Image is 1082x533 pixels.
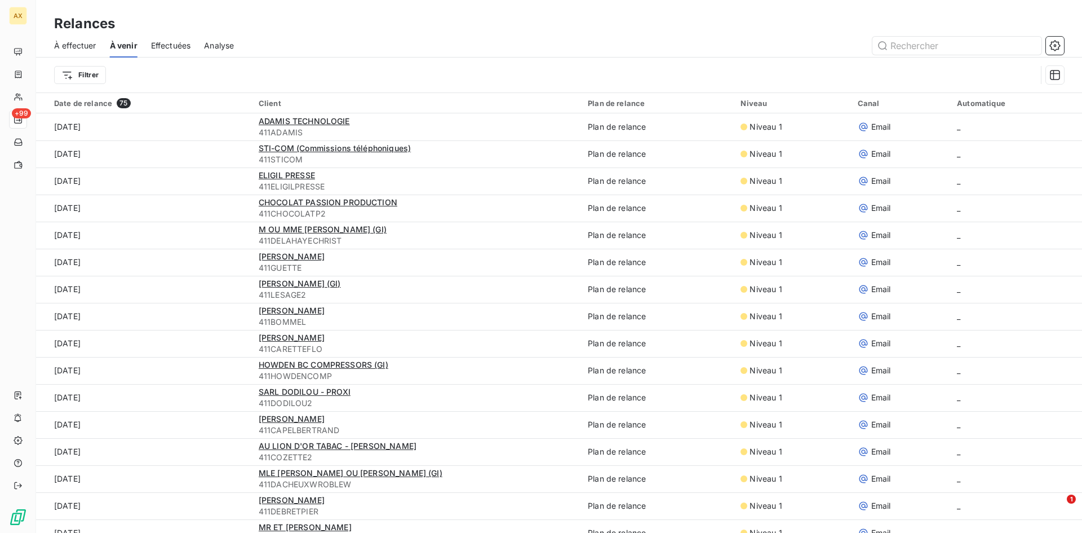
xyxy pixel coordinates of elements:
span: Email [871,338,891,349]
td: [DATE] [36,249,252,276]
span: _ [957,447,960,456]
input: Rechercher [872,37,1041,55]
span: _ [957,501,960,510]
td: Plan de relance [581,249,734,276]
iframe: Intercom live chat [1044,495,1071,522]
span: Email [871,257,891,268]
td: [DATE] [36,113,252,140]
td: [DATE] [36,168,252,195]
td: Plan de relance [581,168,734,195]
td: Plan de relance [581,357,734,384]
span: 411DELAHAYECHRIST [259,235,574,246]
td: Plan de relance [581,438,734,465]
span: Email [871,500,891,512]
div: Niveau [740,99,844,108]
span: Niveau 1 [750,284,782,295]
td: Plan de relance [581,303,734,330]
span: Email [871,202,891,214]
span: Niveau 1 [750,175,782,187]
span: 411DEBRETPIER [259,506,574,517]
span: Niveau 1 [750,419,782,430]
span: 411LESAGE2 [259,289,574,301]
span: [PERSON_NAME] (GI) [259,279,341,288]
td: Plan de relance [581,330,734,357]
td: Plan de relance [581,384,734,411]
td: Plan de relance [581,492,734,519]
td: Plan de relance [581,465,734,492]
span: _ [957,365,960,375]
span: Email [871,121,891,133]
td: Plan de relance [581,113,734,140]
div: AX [9,7,27,25]
span: [PERSON_NAME] [259,306,325,315]
span: Niveau 1 [750,365,782,376]
span: Niveau 1 [750,500,782,512]
span: _ [957,420,960,429]
td: Plan de relance [581,140,734,168]
button: Filtrer [54,66,106,84]
span: _ [957,257,960,267]
h3: Relances [54,14,115,34]
span: Niveau 1 [750,473,782,484]
td: [DATE] [36,303,252,330]
span: Effectuées [151,40,191,51]
span: 411DACHEUXWROBLEW [259,479,574,490]
span: _ [957,230,960,240]
td: [DATE] [36,384,252,411]
span: 411ADAMIS [259,127,574,138]
span: [PERSON_NAME] [259,333,325,342]
span: 1 [1067,495,1076,504]
span: M OU MME [PERSON_NAME] (GI) [259,224,387,234]
span: +99 [12,108,31,118]
span: Email [871,446,891,457]
td: [DATE] [36,222,252,249]
td: [DATE] [36,438,252,465]
span: Niveau 1 [750,230,782,241]
span: Niveau 1 [750,121,782,133]
span: _ [957,203,960,213]
span: À venir [110,40,138,51]
span: 411COZETTE2 [259,452,574,463]
span: 411HOWDENCOMP [259,371,574,382]
span: Email [871,365,891,376]
span: MLE [PERSON_NAME] OU [PERSON_NAME] (GI) [259,468,442,478]
div: Plan de relance [588,99,727,108]
span: _ [957,122,960,131]
td: [DATE] [36,330,252,357]
td: [DATE] [36,195,252,222]
td: [DATE] [36,492,252,519]
span: [PERSON_NAME] [259,252,325,261]
span: À effectuer [54,40,96,51]
span: Analyse [204,40,234,51]
span: Niveau 1 [750,311,782,322]
span: ADAMIS TECHNOLOGIE [259,116,350,126]
span: Email [871,311,891,322]
span: Email [871,175,891,187]
td: [DATE] [36,140,252,168]
span: Email [871,230,891,241]
span: MR ET [PERSON_NAME] [259,522,352,532]
span: HOWDEN BC COMPRESSORS (GI) [259,360,388,369]
span: 411CAPELBERTRAND [259,425,574,436]
div: Canal [858,99,943,108]
span: AU LION D'OR TABAC - [PERSON_NAME] [259,441,416,451]
td: Plan de relance [581,411,734,438]
td: Plan de relance [581,222,734,249]
span: Niveau 1 [750,257,782,268]
span: 411CHOCOLATP2 [259,208,574,219]
span: _ [957,176,960,186]
td: [DATE] [36,465,252,492]
td: [DATE] [36,411,252,438]
div: Date de relance [54,98,245,108]
span: 411GUETTE [259,262,574,274]
span: Email [871,473,891,484]
div: Automatique [957,99,1075,108]
span: _ [957,474,960,483]
span: STI-COM (Commissions téléphoniques) [259,143,411,153]
span: [PERSON_NAME] [259,495,325,505]
span: _ [957,338,960,348]
td: [DATE] [36,357,252,384]
span: 411DODILOU2 [259,398,574,409]
span: Niveau 1 [750,446,782,457]
span: [PERSON_NAME] [259,414,325,424]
